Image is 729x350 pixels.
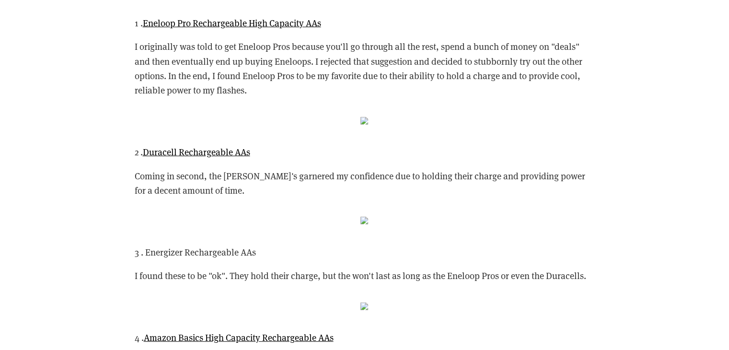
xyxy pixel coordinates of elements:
p: I originally was told to get Eneloop Pros because you'll go through all the rest, spend a bunch o... [135,39,595,98]
img: q [360,117,368,125]
p: 2 . [135,145,595,159]
a: Amazon Basics High Capacity Rechargeable AAs [144,331,334,343]
p: 3 . Energizer Rechargeable AAs [135,245,595,259]
img: q [360,303,368,310]
p: Coming in second, the [PERSON_NAME]'s garnered my confidence due to holding their charge and prov... [135,169,595,198]
p: I found these to be "ok". They hold their charge, but the won't last as long as the Eneloop Pros ... [135,268,595,283]
img: q [360,217,368,224]
p: 1 . [135,16,595,30]
a: Eneloop Pro Rechargeable High Capacity AAs [143,17,321,29]
p: 4 . [135,330,595,345]
a: Duracell Rechargeable AAs [143,146,250,158]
